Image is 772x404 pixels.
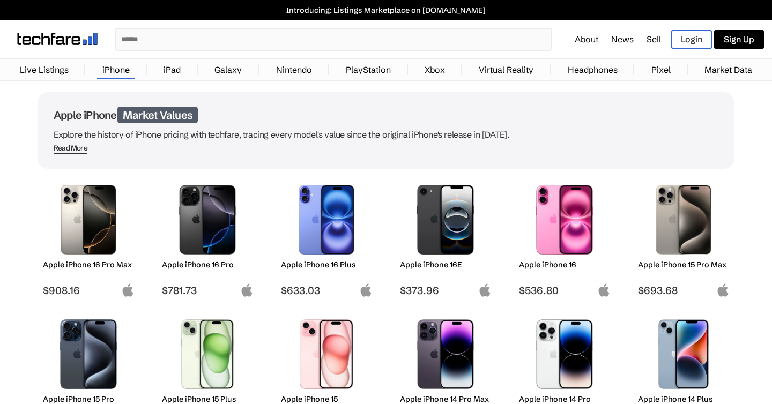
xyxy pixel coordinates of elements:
a: iPad [158,59,186,80]
a: Introducing: Listings Marketplace on [DOMAIN_NAME] [5,5,767,15]
img: apple-logo [240,283,254,297]
span: $908.16 [43,284,135,297]
img: apple-logo [597,283,611,297]
span: $693.68 [638,284,730,297]
img: iPhone 15 [289,319,365,389]
a: Nintendo [271,59,317,80]
h2: Apple iPhone 15 Pro [43,394,135,404]
h2: Apple iPhone 15 Plus [162,394,254,404]
img: iPhone 15 Pro Max [646,185,722,255]
span: $373.96 [400,284,492,297]
p: Explore the history of iPhone pricing with techfare, tracing every model's value since the origin... [54,127,718,142]
a: Live Listings [14,59,74,80]
a: Xbox [419,59,450,80]
img: iPhone 14 Plus [646,319,722,389]
div: Read More [54,144,87,153]
a: iPhone 16 Apple iPhone 16 $536.80 apple-logo [514,179,615,297]
img: iPhone 16 Pro [170,185,246,255]
a: Market Data [699,59,758,80]
a: iPhone 15 Pro Max Apple iPhone 15 Pro Max $693.68 apple-logo [633,179,734,297]
img: iPhone 16 Pro Max [51,185,127,255]
a: News [611,34,634,44]
img: iPhone 14 Pro Max [408,319,484,389]
h1: Apple iPhone [54,108,718,122]
a: Galaxy [209,59,247,80]
a: PlayStation [340,59,396,80]
a: Sell [647,34,661,44]
h2: Apple iPhone 15 Pro Max [638,260,730,270]
img: iPhone 14 Pro [527,319,603,389]
img: apple-logo [121,283,135,297]
a: Headphones [562,59,623,80]
a: iPhone 16 Pro Max Apple iPhone 16 Pro Max $908.16 apple-logo [38,179,139,297]
a: iPhone 16 Plus Apple iPhone 16 Plus $633.03 apple-logo [276,179,377,297]
h2: Apple iPhone 15 [281,394,373,404]
h2: Apple iPhone 14 Plus [638,394,730,404]
a: Login [671,30,712,49]
img: iPhone 15 Plus [170,319,246,389]
img: apple-logo [359,283,373,297]
a: iPhone [97,59,135,80]
img: iPhone 16 Plus [289,185,365,255]
a: iPhone 16E Apple iPhone 16E $373.96 apple-logo [395,179,496,297]
span: $633.03 [281,284,373,297]
h2: Apple iPhone 16 [519,260,611,270]
a: Pixel [646,59,676,80]
span: $781.73 [162,284,254,297]
h2: Apple iPhone 14 Pro Max [400,394,492,404]
h2: Apple iPhone 16 Pro Max [43,260,135,270]
img: iPhone 16E [408,185,484,255]
img: iPhone 16 [527,185,603,255]
h2: Apple iPhone 14 Pro [519,394,611,404]
span: Market Values [117,107,198,123]
a: About [575,34,598,44]
img: apple-logo [716,283,730,297]
img: apple-logo [478,283,492,297]
h2: Apple iPhone 16E [400,260,492,270]
h2: Apple iPhone 16 Plus [281,260,373,270]
a: Sign Up [714,30,764,49]
img: iPhone 15 Pro [51,319,127,389]
a: Virtual Reality [473,59,539,80]
img: techfare logo [17,33,98,45]
span: $536.80 [519,284,611,297]
a: iPhone 16 Pro Apple iPhone 16 Pro $781.73 apple-logo [157,179,258,297]
span: Read More [54,144,87,154]
h2: Apple iPhone 16 Pro [162,260,254,270]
